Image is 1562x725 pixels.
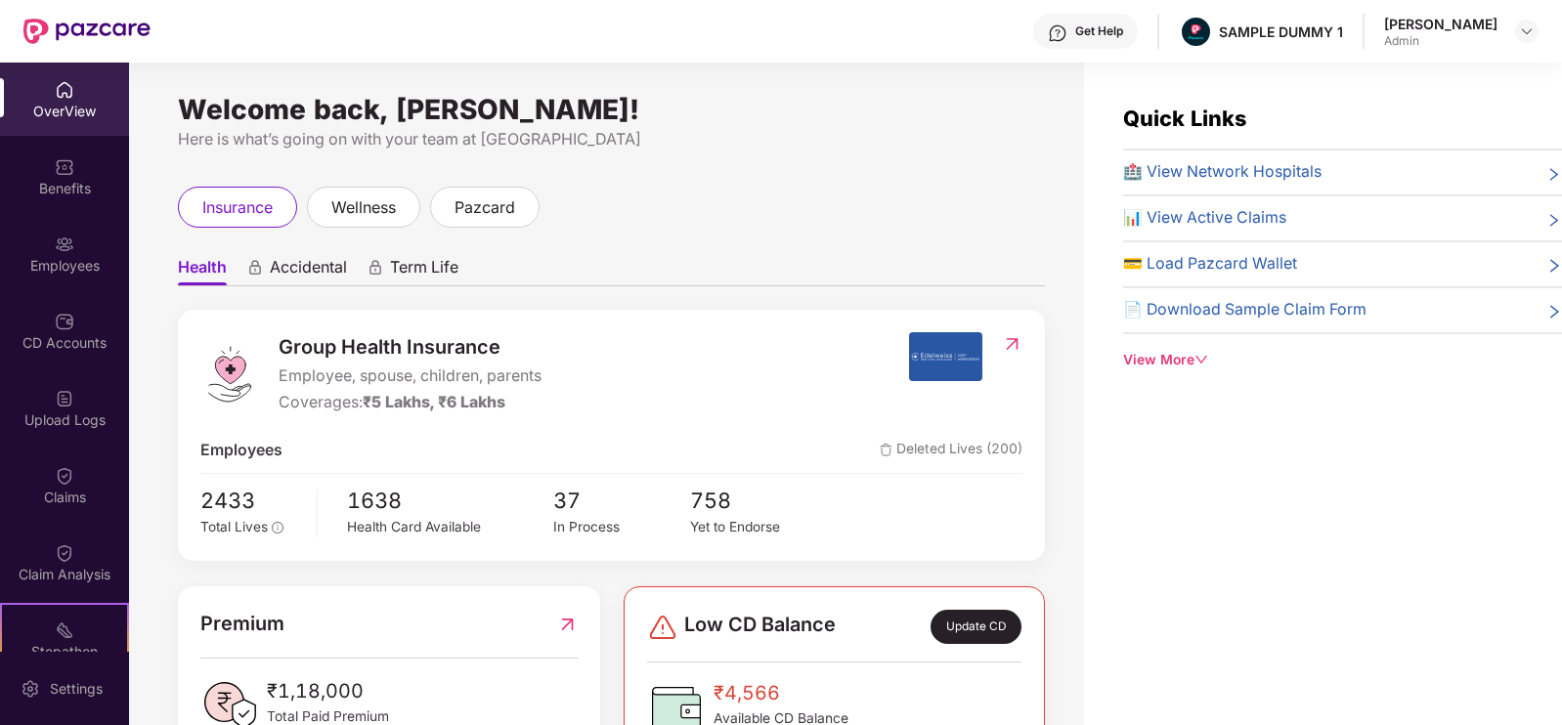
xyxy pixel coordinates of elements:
span: Group Health Insurance [279,332,542,362]
div: Health Card Available [347,517,552,538]
span: 2433 [200,484,303,517]
span: 📊 View Active Claims [1123,206,1286,231]
img: New Pazcare Logo [23,19,151,44]
img: svg+xml;base64,PHN2ZyBpZD0iQmVuZWZpdHMiIHhtbG5zPSJodHRwOi8vd3d3LnczLm9yZy8yMDAwL3N2ZyIgd2lkdGg9Ij... [55,157,74,177]
div: animation [367,259,384,277]
span: wellness [331,195,396,220]
div: Update CD [931,610,1021,643]
img: svg+xml;base64,PHN2ZyBpZD0iRGFuZ2VyLTMyeDMyIiB4bWxucz0iaHR0cDovL3d3dy53My5vcmcvMjAwMC9zdmciIHdpZH... [647,612,678,643]
img: svg+xml;base64,PHN2ZyBpZD0iQ2xhaW0iIHhtbG5zPSJodHRwOi8vd3d3LnczLm9yZy8yMDAwL3N2ZyIgd2lkdGg9IjIwIi... [55,466,74,486]
img: svg+xml;base64,PHN2ZyBpZD0iRHJvcGRvd24tMzJ4MzIiIHhtbG5zPSJodHRwOi8vd3d3LnczLm9yZy8yMDAwL3N2ZyIgd2... [1519,23,1535,39]
img: svg+xml;base64,PHN2ZyBpZD0iQ2xhaW0iIHhtbG5zPSJodHRwOi8vd3d3LnczLm9yZy8yMDAwL3N2ZyIgd2lkdGg9IjIwIi... [55,543,74,563]
img: svg+xml;base64,PHN2ZyBpZD0iRW1wbG95ZWVzIiB4bWxucz0iaHR0cDovL3d3dy53My5vcmcvMjAwMC9zdmciIHdpZHRoPS... [55,235,74,254]
img: deleteIcon [880,444,892,456]
span: Premium [200,609,284,639]
span: right [1546,164,1562,185]
span: 1638 [347,484,552,517]
span: 758 [690,484,827,517]
div: Yet to Endorse [690,517,827,538]
div: animation [246,259,264,277]
span: Total Lives [200,519,268,534]
div: Admin [1384,33,1497,49]
img: svg+xml;base64,PHN2ZyBpZD0iSGVscC0zMngzMiIgeG1sbnM9Imh0dHA6Ly93d3cudzMub3JnLzIwMDAvc3ZnIiB3aWR0aD... [1048,23,1067,43]
img: RedirectIcon [557,609,578,639]
img: Pazcare_Alternative_logo-01-01.png [1182,18,1210,46]
span: right [1546,302,1562,322]
img: svg+xml;base64,PHN2ZyB4bWxucz0iaHR0cDovL3d3dy53My5vcmcvMjAwMC9zdmciIHdpZHRoPSIyMSIgaGVpZ2h0PSIyMC... [55,620,74,640]
span: Deleted Lives (200) [880,439,1022,463]
span: 💳 Load Pazcard Wallet [1123,252,1297,277]
span: right [1546,210,1562,231]
img: svg+xml;base64,PHN2ZyBpZD0iSG9tZSIgeG1sbnM9Imh0dHA6Ly93d3cudzMub3JnLzIwMDAvc3ZnIiB3aWR0aD0iMjAiIG... [55,80,74,100]
img: svg+xml;base64,PHN2ZyBpZD0iQ0RfQWNjb3VudHMiIGRhdGEtbmFtZT0iQ0QgQWNjb3VudHMiIHhtbG5zPSJodHRwOi8vd3... [55,312,74,331]
div: [PERSON_NAME] [1384,15,1497,33]
span: Term Life [390,257,458,285]
span: Employee, spouse, children, parents [279,364,542,389]
span: ₹1,18,000 [267,676,389,706]
span: info-circle [272,522,283,533]
span: Low CD Balance [684,610,836,643]
span: 📄 Download Sample Claim Form [1123,298,1367,322]
img: svg+xml;base64,PHN2ZyBpZD0iU2V0dGluZy0yMHgyMCIgeG1sbnM9Imh0dHA6Ly93d3cudzMub3JnLzIwMDAvc3ZnIiB3aW... [21,679,40,699]
span: ₹4,566 [714,678,848,708]
span: ₹5 Lakhs, ₹6 Lakhs [363,393,505,411]
div: In Process [553,517,690,538]
span: pazcard [455,195,515,220]
div: Coverages: [279,391,542,415]
span: Accidental [270,257,347,285]
img: svg+xml;base64,PHN2ZyBpZD0iVXBsb2FkX0xvZ3MiIGRhdGEtbmFtZT0iVXBsb2FkIExvZ3MiIHhtbG5zPSJodHRwOi8vd3... [55,389,74,408]
div: Here is what’s going on with your team at [GEOGRAPHIC_DATA] [178,127,1045,151]
span: 🏥 View Network Hospitals [1123,160,1322,185]
div: Settings [44,679,108,699]
img: logo [200,345,259,404]
div: Stepathon [2,642,127,661]
div: SAMPLE DUMMY 1 [1219,22,1343,41]
span: Employees [200,439,282,463]
img: insurerIcon [909,332,982,381]
span: Health [178,257,227,285]
span: insurance [202,195,273,220]
div: Get Help [1075,23,1123,39]
img: RedirectIcon [1002,334,1022,354]
div: Welcome back, [PERSON_NAME]! [178,102,1045,117]
span: right [1546,256,1562,277]
span: 37 [553,484,690,517]
span: Quick Links [1123,106,1246,131]
div: View More [1123,350,1562,371]
span: down [1194,353,1208,366]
